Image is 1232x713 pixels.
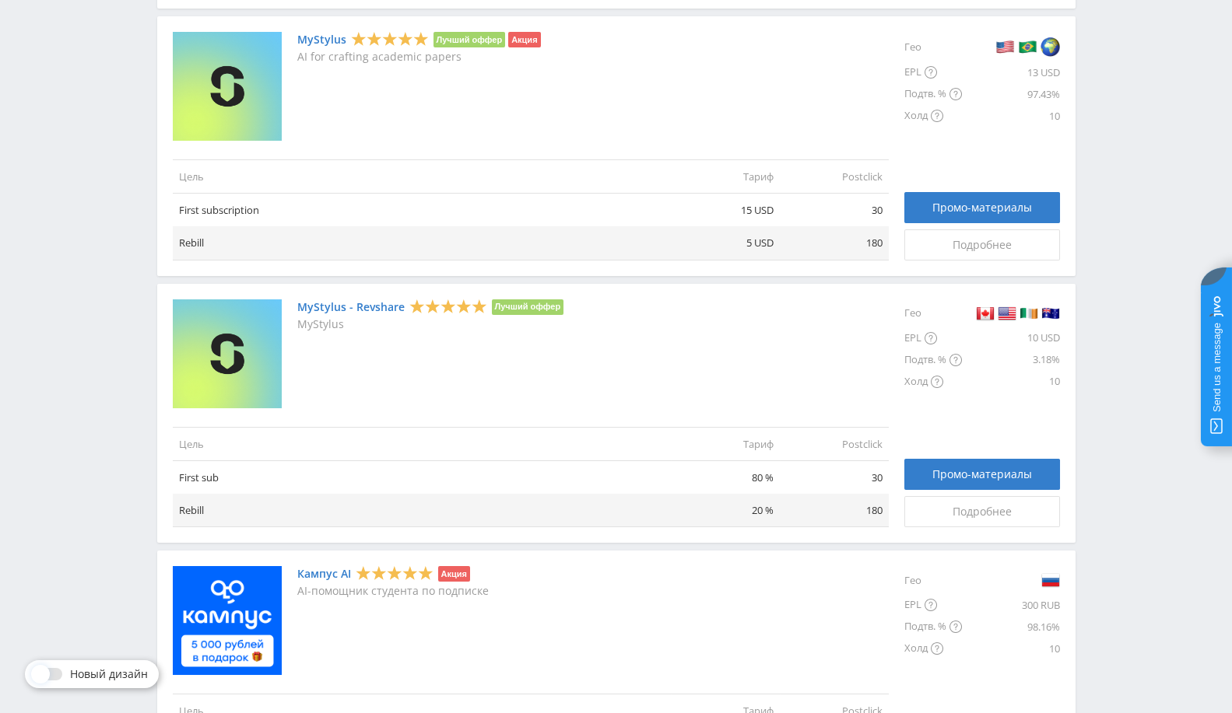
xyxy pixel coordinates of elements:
[962,638,1060,659] div: 10
[962,327,1060,349] div: 10 USD
[297,568,351,580] a: Кампус AI
[173,299,282,408] img: MyStylus - Revshare
[297,51,541,63] p: AI for crafting academic papers
[671,460,780,494] td: 80 %
[671,226,780,260] td: 5 USD
[932,468,1032,481] span: Промо-материалы
[904,349,962,371] div: Подтв. %
[953,239,1012,251] span: Подробнее
[297,318,564,330] p: MyStylus
[904,299,962,327] div: Гео
[904,616,962,638] div: Подтв. %
[351,31,429,47] div: 5 Stars
[904,371,962,393] div: Холд
[508,32,540,47] li: Акция
[173,566,282,675] img: Кампус AI
[671,159,780,193] td: Тариф
[173,226,671,260] td: Rebill
[962,349,1060,371] div: 3.18%
[962,594,1060,616] div: 300 RUB
[904,192,1060,223] a: Промо-материалы
[904,594,962,616] div: EPL
[780,427,889,460] td: Postclick
[297,585,489,597] p: AI-помощник студента по подписке
[962,616,1060,638] div: 98.16%
[173,427,671,460] td: Цель
[780,226,889,260] td: 180
[70,668,148,680] span: Новый дизайн
[932,201,1032,214] span: Промо-материалы
[356,565,433,582] div: 5 Stars
[671,427,780,460] td: Тариф
[492,299,564,315] li: Лучший оффер
[962,105,1060,127] div: 10
[433,32,506,47] li: Лучший оффер
[904,229,1060,260] a: Подробнее
[904,459,1060,490] a: Промо-материалы
[173,494,671,527] td: Rebill
[904,105,962,127] div: Холд
[904,61,962,83] div: EPL
[780,159,889,193] td: Postclick
[904,566,962,594] div: Гео
[438,566,470,582] li: Акция
[409,298,487,314] div: 5 Stars
[962,83,1060,105] div: 97.43%
[671,494,780,527] td: 20 %
[671,194,780,227] td: 15 USD
[780,460,889,494] td: 30
[962,371,1060,393] div: 10
[173,159,671,193] td: Цель
[780,494,889,527] td: 180
[962,61,1060,83] div: 13 USD
[953,505,1012,518] span: Подробнее
[173,460,671,494] td: First sub
[904,32,962,61] div: Гео
[904,327,962,349] div: EPL
[173,32,282,141] img: MyStylus
[297,301,405,313] a: MyStylus - Revshare
[780,194,889,227] td: 30
[904,83,962,105] div: Подтв. %
[173,194,671,227] td: First subscription
[297,33,346,46] a: MyStylus
[904,496,1060,527] a: Подробнее
[904,638,962,659] div: Холд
